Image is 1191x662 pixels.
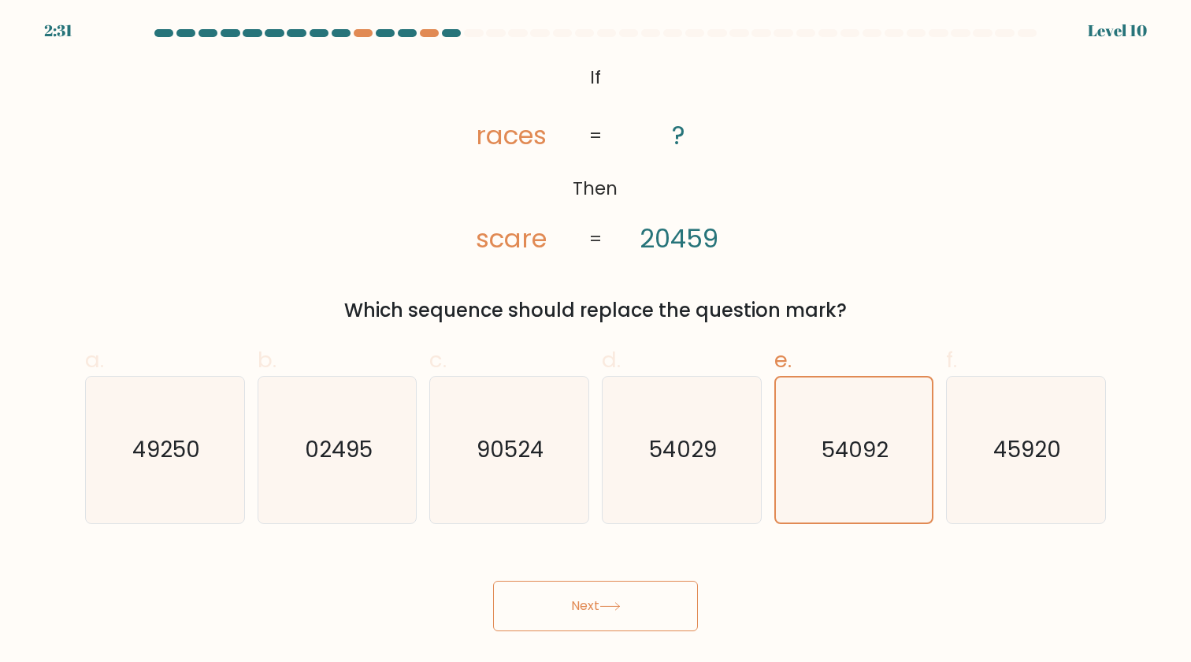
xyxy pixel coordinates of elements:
[493,581,698,631] button: Next
[44,19,72,43] div: 2:31
[649,434,717,465] text: 54029
[85,344,104,375] span: a.
[589,123,602,148] tspan: =
[477,221,547,256] tspan: scare
[774,344,792,375] span: e.
[822,434,889,465] text: 54092
[673,117,686,153] tspan: ?
[305,434,373,465] text: 02495
[602,344,621,375] span: d.
[477,117,547,153] tspan: races
[429,344,447,375] span: c.
[589,226,602,251] tspan: =
[1088,19,1147,43] div: Level 10
[434,60,756,258] svg: @import url('[URL][DOMAIN_NAME]);
[946,344,957,375] span: f.
[573,176,618,201] tspan: Then
[95,296,1096,325] div: Which sequence should replace the question mark?
[590,65,601,90] tspan: If
[640,221,718,256] tspan: 20459
[258,344,276,375] span: b.
[993,434,1061,465] text: 45920
[477,434,544,465] text: 90524
[132,434,200,465] text: 49250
